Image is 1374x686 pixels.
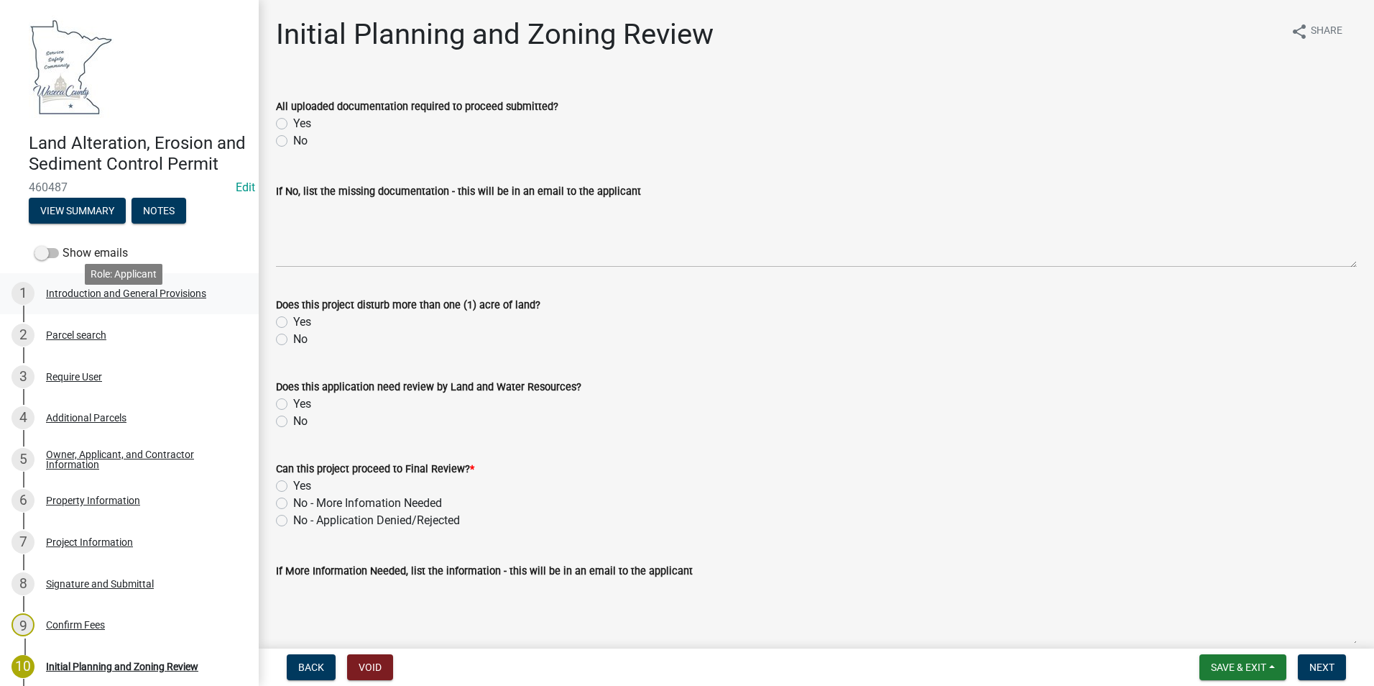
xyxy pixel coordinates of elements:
[132,198,186,224] button: Notes
[276,465,474,475] label: Can this project proceed to Final Review?
[1291,23,1308,40] i: share
[1279,17,1354,45] button: shareShare
[11,572,34,595] div: 8
[293,413,308,430] label: No
[46,330,106,340] div: Parcel search
[11,406,34,429] div: 4
[1309,662,1334,673] span: Next
[293,132,308,150] label: No
[293,495,442,512] label: No - More Infomation Needed
[1298,654,1346,680] button: Next
[46,413,126,423] div: Additional Parcels
[276,301,540,311] label: Does this project disturb more than one (1) acre of land?
[46,449,236,470] div: Owner, Applicant, and Contractor Information
[29,133,247,175] h4: Land Alteration, Erosion and Sediment Control Permit
[11,655,34,678] div: 10
[11,531,34,554] div: 7
[29,206,126,217] wm-modal-confirm: Summary
[29,180,230,194] span: 460487
[1211,662,1266,673] span: Save & Exit
[46,372,102,382] div: Require User
[29,198,126,224] button: View Summary
[287,654,336,680] button: Back
[293,477,311,495] label: Yes
[132,206,186,217] wm-modal-confirm: Notes
[236,180,255,194] a: Edit
[46,579,154,589] div: Signature and Submittal
[276,567,693,577] label: If More Information Needed, list the information - this will be in an email to the applicant
[293,314,311,331] label: Yes
[293,512,460,529] label: No - Application Denied/Rejected
[11,489,34,512] div: 6
[347,654,393,680] button: Void
[11,282,34,305] div: 1
[276,383,581,393] label: Does this application need review by Land and Water Resources?
[236,180,255,194] wm-modal-confirm: Edit Application Number
[11,613,34,636] div: 9
[276,17,714,52] h1: Initial Planning and Zoning Review
[29,15,114,118] img: Waseca County, Minnesota
[1199,654,1286,680] button: Save & Exit
[293,395,311,413] label: Yes
[298,662,324,673] span: Back
[276,102,558,112] label: All uploaded documentation required to proceed submitted?
[11,324,34,347] div: 2
[85,264,162,285] div: Role: Applicant
[11,448,34,471] div: 5
[11,365,34,388] div: 3
[276,187,641,197] label: If No, list the missing documentation - this will be in an email to the applicant
[46,288,206,298] div: Introduction and General Provisions
[46,620,105,630] div: Confirm Fees
[1311,23,1342,40] span: Share
[46,495,140,506] div: Property Information
[34,244,128,262] label: Show emails
[46,537,133,547] div: Project Information
[293,331,308,348] label: No
[46,662,198,672] div: Initial Planning and Zoning Review
[293,115,311,132] label: Yes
